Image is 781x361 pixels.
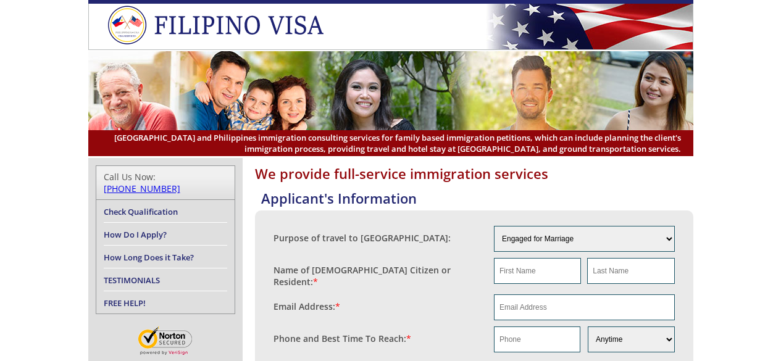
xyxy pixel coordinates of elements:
[104,206,178,217] a: Check Qualification
[104,297,146,309] a: FREE HELP!
[274,333,411,344] label: Phone and Best Time To Reach:
[104,229,167,240] a: How Do I Apply?
[274,232,451,244] label: Purpose of travel to [GEOGRAPHIC_DATA]:
[104,275,160,286] a: TESTIMONIALS
[587,258,674,284] input: Last Name
[494,258,581,284] input: First Name
[494,326,580,352] input: Phone
[494,294,675,320] input: Email Address
[588,326,674,352] select: Phone and Best Reach Time are required.
[261,189,693,207] h4: Applicant's Information
[274,264,482,288] label: Name of [DEMOGRAPHIC_DATA] Citizen or Resident:
[274,301,340,312] label: Email Address:
[255,164,693,183] h1: We provide full-service immigration services
[104,252,194,263] a: How Long Does it Take?
[101,132,681,154] span: [GEOGRAPHIC_DATA] and Philippines immigration consulting services for family based immigration pe...
[104,183,180,194] a: [PHONE_NUMBER]
[104,171,227,194] div: Call Us Now:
